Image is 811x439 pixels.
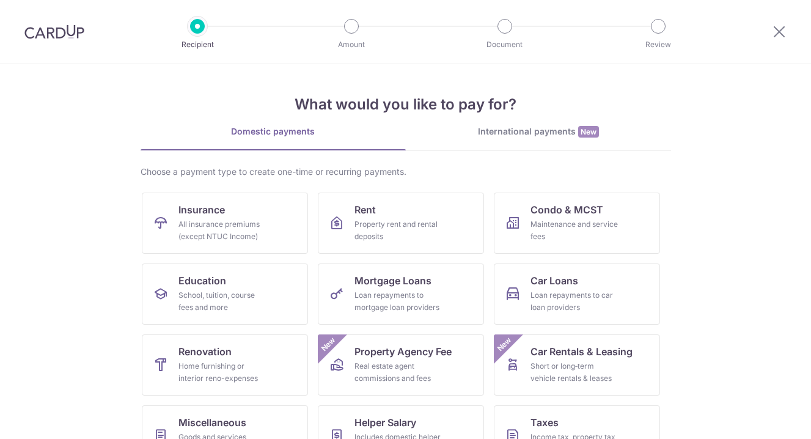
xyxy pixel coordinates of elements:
div: Loan repayments to mortgage loan providers [354,289,442,314]
span: Miscellaneous [178,415,246,430]
div: Loan repayments to car loan providers [530,289,618,314]
a: Property Agency FeeReal estate agent commissions and feesNew [318,334,484,396]
div: School, tuition, course fees and more [178,289,266,314]
a: RenovationHome furnishing or interior reno-expenses [142,334,308,396]
div: Property rent and rental deposits [354,218,442,243]
a: Car Rentals & LeasingShort or long‑term vehicle rentals & leasesNew [494,334,660,396]
div: All insurance premiums (except NTUC Income) [178,218,266,243]
span: New [318,334,338,355]
h4: What would you like to pay for? [141,94,671,116]
span: Property Agency Fee [354,344,452,359]
div: Real estate agent commissions and fees [354,360,442,385]
div: Choose a payment type to create one-time or recurring payments. [141,166,671,178]
div: Domestic payments [141,125,406,138]
div: Home furnishing or interior reno-expenses [178,360,266,385]
img: CardUp [24,24,84,39]
a: Car LoansLoan repayments to car loan providers [494,264,660,325]
span: New [494,334,514,355]
span: Renovation [178,344,232,359]
p: Amount [306,39,397,51]
p: Review [613,39,703,51]
span: Taxes [530,415,559,430]
span: Car Rentals & Leasing [530,344,633,359]
span: Car Loans [530,273,578,288]
span: Education [178,273,226,288]
span: Condo & MCST [530,202,603,217]
span: New [578,126,599,138]
p: Document [460,39,550,51]
div: International payments [406,125,671,138]
p: Recipient [152,39,243,51]
span: Mortgage Loans [354,273,431,288]
span: Rent [354,202,376,217]
a: EducationSchool, tuition, course fees and more [142,264,308,325]
a: Mortgage LoansLoan repayments to mortgage loan providers [318,264,484,325]
a: RentProperty rent and rental deposits [318,193,484,254]
span: Helper Salary [354,415,416,430]
span: Insurance [178,202,225,217]
div: Maintenance and service fees [530,218,618,243]
a: InsuranceAll insurance premiums (except NTUC Income) [142,193,308,254]
div: Short or long‑term vehicle rentals & leases [530,360,618,385]
a: Condo & MCSTMaintenance and service fees [494,193,660,254]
